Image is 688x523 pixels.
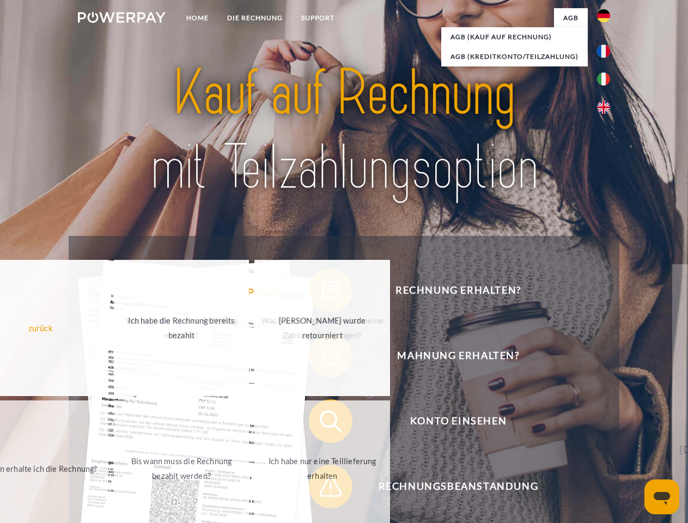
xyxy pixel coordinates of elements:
a: Home [177,8,218,28]
div: Bis wann muss die Rechnung bezahlt werden? [120,454,243,483]
img: logo-powerpay-white.svg [78,12,166,23]
img: en [597,101,610,114]
a: AGB (Kreditkonto/Teilzahlung) [441,47,588,66]
img: de [597,9,610,22]
button: Mahnung erhalten? [309,334,592,378]
div: [PERSON_NAME] wurde retourniert [261,313,383,343]
img: it [597,72,610,86]
img: fr [597,45,610,58]
a: SUPPORT [292,8,344,28]
span: Rechnungsbeanstandung [325,465,592,508]
button: Rechnung erhalten? [309,269,592,312]
iframe: Schaltfläche zum Öffnen des Messaging-Fensters [644,479,679,514]
button: Rechnungsbeanstandung [309,465,592,508]
span: Rechnung erhalten? [325,269,592,312]
a: agb [554,8,588,28]
span: Konto einsehen [325,399,592,443]
button: Konto einsehen [309,399,592,443]
img: title-powerpay_de.svg [104,52,584,209]
div: Ich habe nur eine Teillieferung erhalten [261,454,383,483]
a: DIE RECHNUNG [218,8,292,28]
div: Ich habe die Rechnung bereits bezahlt [120,313,243,343]
a: AGB (Kauf auf Rechnung) [441,27,588,47]
span: Mahnung erhalten? [325,334,592,378]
